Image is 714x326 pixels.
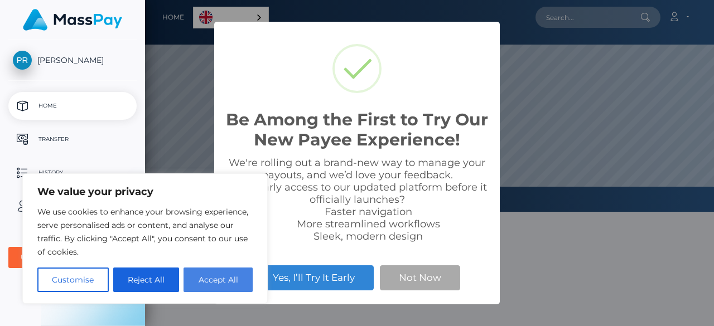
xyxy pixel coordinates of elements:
img: MassPay [23,9,122,31]
li: More streamlined workflows [248,218,489,230]
button: Accept All [184,267,253,292]
button: Not Now [380,265,460,290]
div: We value your privacy [22,173,268,304]
p: Transfer [13,131,132,148]
button: Customise [37,267,109,292]
p: We value your privacy [37,185,253,198]
p: User Profile [13,198,132,215]
div: User Agreements [21,253,112,262]
li: Faster navigation [248,206,489,218]
p: We use cookies to enhance your browsing experience, serve personalised ads or content, and analys... [37,205,253,259]
button: User Agreements [8,247,137,268]
p: Home [13,98,132,114]
h2: Be Among the First to Try Our New Payee Experience! [225,110,489,150]
p: History [13,164,132,181]
div: We're rolling out a brand-new way to manage your payouts, and we’d love your feedback. Want early... [225,157,489,242]
button: Reject All [113,267,180,292]
span: [PERSON_NAME] [8,55,137,65]
button: Yes, I’ll Try It Early [254,265,374,290]
li: Sleek, modern design [248,230,489,242]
